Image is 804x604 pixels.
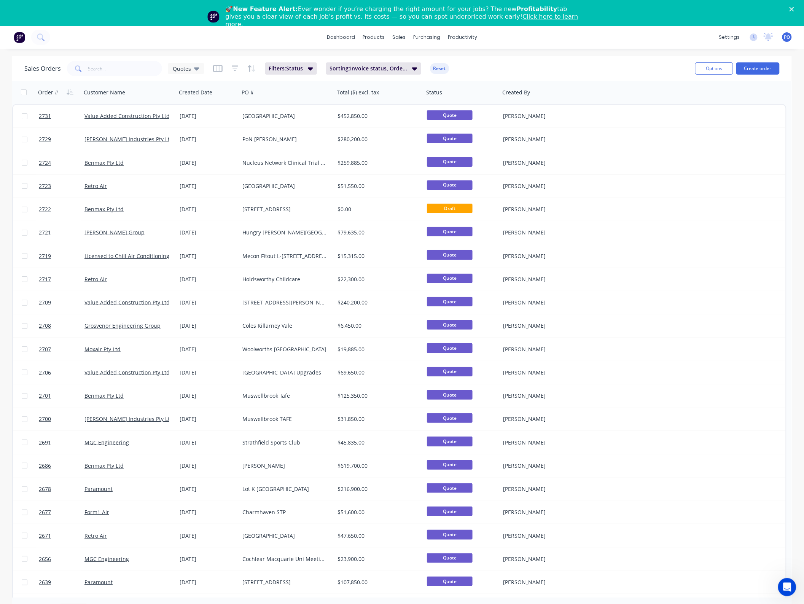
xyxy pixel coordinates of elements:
[39,198,84,221] a: 2722
[39,454,84,477] a: 2686
[39,268,84,291] a: 2717
[430,63,449,74] button: Reset
[39,299,51,306] span: 2709
[338,206,417,213] div: $0.00
[778,578,796,596] iframe: Intercom live chat
[338,112,417,120] div: $452,850.00
[180,345,236,353] div: [DATE]
[39,314,84,337] a: 2708
[338,229,417,236] div: $79,635.00
[180,159,236,166] div: [DATE]
[84,322,161,329] a: Grosvenor Engineering Group
[517,5,557,13] b: Profitability
[84,182,107,190] a: Retro Air
[226,13,578,28] a: Click here to learn more.
[39,548,84,571] a: 2656
[426,89,442,96] div: Status
[427,483,473,493] span: Quote
[503,555,587,563] div: [PERSON_NAME]
[84,299,170,306] a: Value Added Construction Pty Ltd
[427,180,473,190] span: Quote
[503,508,587,516] div: [PERSON_NAME]
[409,32,444,43] div: purchasing
[427,507,473,516] span: Quote
[179,89,212,96] div: Created Date
[326,62,421,75] button: Sorting:Invoice status, Order #
[180,112,236,120] div: [DATE]
[444,32,481,43] div: productivity
[503,532,587,539] div: [PERSON_NAME]
[503,206,587,213] div: [PERSON_NAME]
[84,89,125,96] div: Customer Name
[269,65,303,72] span: Filters: Status
[84,508,109,516] a: Form1 Air
[84,532,107,539] a: Retro Air
[427,343,473,353] span: Quote
[427,134,473,143] span: Quote
[323,32,359,43] a: dashboard
[39,151,84,174] a: 2724
[180,415,236,423] div: [DATE]
[84,135,173,143] a: [PERSON_NAME] Industries Pty Ltd
[427,367,473,376] span: Quote
[39,501,84,524] a: 2677
[39,345,51,353] span: 2707
[39,478,84,500] a: 2678
[180,206,236,213] div: [DATE]
[180,276,236,283] div: [DATE]
[39,105,84,127] a: 2731
[39,252,51,260] span: 2719
[242,485,327,493] div: Lot K [GEOGRAPHIC_DATA]
[338,322,417,330] div: $6,450.00
[39,384,84,407] a: 2701
[338,135,417,143] div: $280,200.00
[503,392,587,400] div: [PERSON_NAME]
[784,34,790,41] span: PO
[503,485,587,493] div: [PERSON_NAME]
[242,89,254,96] div: PO #
[242,415,327,423] div: Muswellbrook TAFE
[427,297,473,306] span: Quote
[180,438,236,446] div: [DATE]
[39,291,84,314] a: 2709
[502,89,530,96] div: Created By
[84,438,129,446] a: MGC Engineering
[84,252,212,259] a: Licensed to Chill Air Conditioning Australia Pty Ltd
[39,485,51,493] span: 2678
[427,157,473,166] span: Quote
[503,369,587,376] div: [PERSON_NAME]
[39,462,51,470] span: 2686
[84,112,170,120] a: Value Added Construction Pty Ltd
[84,159,124,166] a: Benmax Pty Ltd
[503,182,587,190] div: [PERSON_NAME]
[427,274,473,283] span: Quote
[173,65,191,73] span: Quotes
[180,322,236,330] div: [DATE]
[39,571,84,594] a: 2639
[242,462,327,470] div: [PERSON_NAME]
[330,65,408,72] span: Sorting: Invoice status, Order #
[39,369,51,376] span: 2706
[338,252,417,260] div: $15,315.00
[242,299,327,306] div: [STREET_ADDRESS][PERSON_NAME]
[180,229,236,236] div: [DATE]
[242,112,327,120] div: [GEOGRAPHIC_DATA]
[84,485,113,492] a: Paramount
[39,579,51,586] span: 2639
[427,577,473,586] span: Quote
[427,320,473,330] span: Quote
[39,555,51,563] span: 2656
[242,182,327,190] div: [GEOGRAPHIC_DATA]
[790,7,797,11] div: Close
[84,276,107,283] a: Retro Air
[180,555,236,563] div: [DATE]
[39,182,51,190] span: 2723
[39,322,51,330] span: 2708
[337,89,379,96] div: Total ($) excl. tax
[503,322,587,330] div: [PERSON_NAME]
[180,508,236,516] div: [DATE]
[265,62,317,75] button: Filters:Status
[503,415,587,423] div: [PERSON_NAME]
[338,555,417,563] div: $23,900.00
[39,276,51,283] span: 2717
